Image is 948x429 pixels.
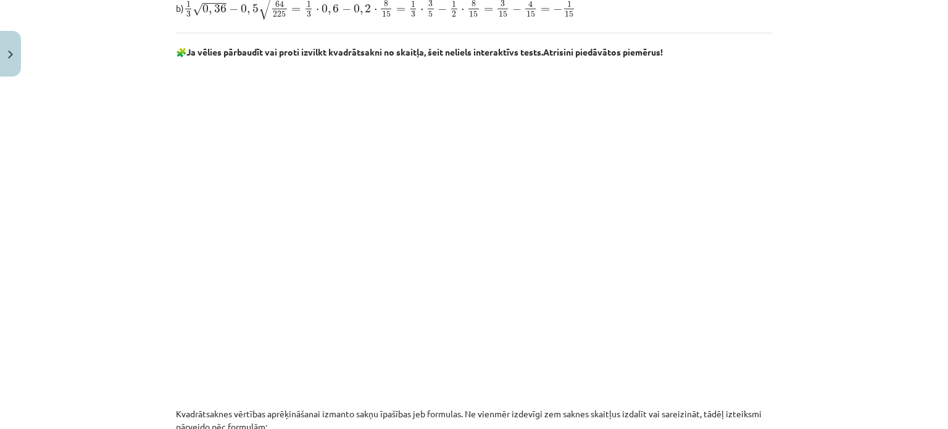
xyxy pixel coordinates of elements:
span: ⋅ [374,9,377,12]
span: √ [193,3,202,16]
span: , [209,9,212,15]
span: − [512,5,522,14]
span: 3 [307,11,311,17]
span: 3 [411,11,415,17]
span: , [360,9,363,15]
span: − [229,5,238,14]
span: 6 [333,4,339,13]
span: 0 [202,4,209,13]
span: 0 [241,4,247,13]
img: icon-close-lesson-0947bae3869378f0d4975bcd49f059093ad1ed9edebbc8119c70593378902aed.svg [8,51,13,59]
span: − [342,5,351,14]
span: 64 [275,1,284,7]
span: 1 [567,1,572,7]
span: = [541,7,550,12]
span: ⋅ [461,9,464,12]
span: − [438,5,447,14]
span: 1 [186,1,191,7]
span: 1 [411,1,415,7]
span: 3 [428,1,433,7]
span: 15 [565,11,573,17]
span: 1 [307,1,311,7]
span: 0 [354,4,360,13]
span: 2 [452,11,456,17]
span: 1 [452,1,456,7]
span: 5 [252,4,259,13]
span: , [328,9,331,15]
span: 15 [499,11,507,17]
span: 8 [384,1,388,7]
span: ⋅ [316,9,319,12]
span: 2 [365,4,371,13]
span: 15 [526,11,535,17]
span: 36 [214,4,227,13]
span: = [291,7,301,12]
span: 4 [528,1,533,8]
b: Ja vēlies pārbaudīt vai proti izvilkt kvadrātsakni no skaitļa, šeit neliels interaktīvs tests. [186,46,543,57]
span: 5 [428,11,433,17]
span: = [396,7,405,12]
span: 0 [322,4,328,13]
p: 🧩 [176,46,772,59]
span: 3 [501,1,505,7]
b: Atrisini piedāvātos piemērus! [543,46,663,57]
span: ⋅ [420,9,423,12]
span: 15 [469,11,478,17]
span: − [553,5,562,14]
span: 225 [273,11,286,17]
span: 15 [382,11,391,17]
span: 8 [472,1,476,7]
span: 3 [186,11,191,17]
span: , [247,9,250,15]
span: = [484,7,493,12]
